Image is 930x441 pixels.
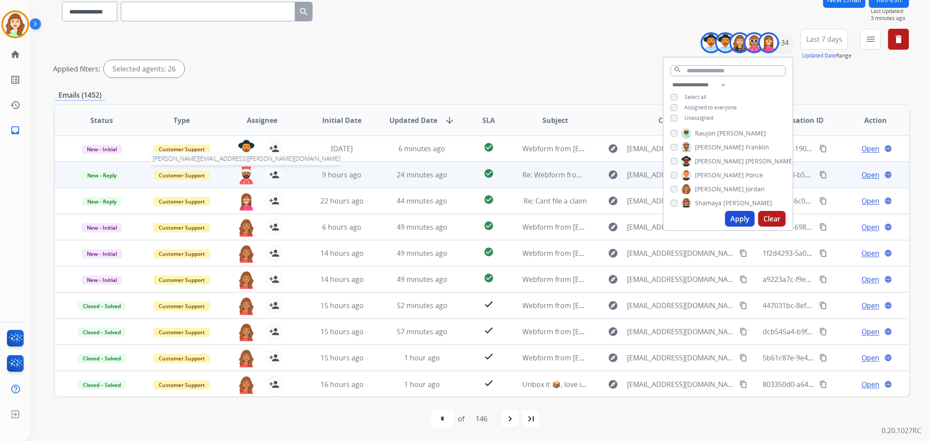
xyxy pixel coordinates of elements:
[238,166,255,183] button: [PERSON_NAME][EMAIL_ADDRESS][PERSON_NAME][DOMAIN_NAME]
[299,7,309,17] mat-icon: search
[174,115,190,126] span: Type
[627,300,734,311] span: [EMAIL_ADDRESS][DOMAIN_NAME]
[238,323,255,341] img: agent-avatar
[608,196,618,206] mat-icon: explore
[484,378,494,388] mat-icon: check
[238,297,255,315] img: agent-avatar
[444,115,455,126] mat-icon: arrow_downward
[829,105,909,136] th: Action
[819,328,827,336] mat-icon: content_copy
[739,275,747,283] mat-icon: content_copy
[773,32,794,53] div: +34
[763,327,896,336] span: dcb545a4-b9f1-417d-bc91-57b5474f538b
[608,300,618,311] mat-icon: explore
[397,301,447,310] span: 52 minutes ago
[746,143,769,152] span: Franklin
[269,300,279,311] mat-icon: person_add
[819,171,827,179] mat-icon: content_copy
[269,170,279,180] mat-icon: person_add
[78,302,126,311] span: Closed – Solved
[526,414,536,424] mat-icon: last_page
[484,194,494,205] mat-icon: check_circle
[763,353,894,363] span: 5b61c87e-9e41-4411-9c32-ac9978ef1c88
[397,248,447,258] span: 49 minutes ago
[884,302,892,309] mat-icon: language
[884,145,892,153] mat-icon: language
[484,273,494,283] mat-icon: check_circle
[82,249,122,258] span: New - Initial
[238,349,255,367] img: agent-avatar
[320,353,364,363] span: 15 hours ago
[523,301,720,310] span: Webform from [EMAIL_ADDRESS][DOMAIN_NAME] on [DATE]
[153,380,210,390] span: Customer Support
[10,125,20,136] mat-icon: inbox
[746,157,794,166] span: [PERSON_NAME]
[397,275,447,284] span: 49 minutes ago
[153,302,210,311] span: Customer Support
[871,15,909,22] span: 3 minutes ago
[695,185,744,193] span: [PERSON_NAME]
[674,66,681,74] mat-icon: search
[884,328,892,336] mat-icon: language
[862,300,879,311] span: Open
[862,326,879,337] span: Open
[269,222,279,232] mat-icon: person_add
[269,274,279,285] mat-icon: person_add
[739,249,747,257] mat-icon: content_copy
[884,171,892,179] mat-icon: language
[862,170,879,180] span: Open
[484,168,494,179] mat-icon: check_circle
[389,115,437,126] span: Updated Date
[150,152,342,165] span: [PERSON_NAME][EMAIL_ADDRESS][PERSON_NAME][DOMAIN_NAME]
[484,220,494,231] mat-icon: check_circle
[238,192,255,210] img: agent-avatar
[627,248,734,258] span: [EMAIL_ADDRESS][DOMAIN_NAME]
[53,64,100,74] p: Applied filters:
[542,115,568,126] span: Subject
[801,29,848,50] button: Last 7 days
[397,170,447,180] span: 24 minutes ago
[238,244,255,263] img: agent-avatar
[55,90,105,101] p: Emails (1452)
[739,380,747,388] mat-icon: content_copy
[862,353,879,363] span: Open
[819,354,827,362] mat-icon: content_copy
[695,157,744,166] span: [PERSON_NAME]
[768,115,824,126] span: Conversation ID
[608,353,618,363] mat-icon: explore
[153,145,210,154] span: Customer Support
[739,302,747,309] mat-icon: content_copy
[269,143,279,154] mat-icon: person_add
[862,274,879,285] span: Open
[153,249,210,258] span: Customer Support
[482,115,495,126] span: SLA
[238,218,255,237] img: agent-avatar
[322,222,361,232] span: 6 hours ago
[627,326,734,337] span: [EMAIL_ADDRESS][DOMAIN_NAME]
[153,275,210,285] span: Customer Support
[862,248,879,258] span: Open
[884,354,892,362] mat-icon: language
[884,223,892,231] mat-icon: language
[608,379,618,390] mat-icon: explore
[524,196,587,206] span: Re: Cant file a claim
[695,129,715,138] span: Raujon
[523,222,720,232] span: Webform from [EMAIL_ADDRESS][DOMAIN_NAME] on [DATE]
[884,275,892,283] mat-icon: language
[10,75,20,85] mat-icon: list_alt
[404,380,440,389] span: 1 hour ago
[153,328,210,337] span: Customer Support
[523,248,720,258] span: Webform from [EMAIL_ADDRESS][DOMAIN_NAME] on [DATE]
[78,328,126,337] span: Closed – Solved
[763,301,898,310] span: 447031bc-8efb-45db-a099-43be5b3950d6
[484,299,494,309] mat-icon: check
[469,410,494,427] div: 146
[320,275,364,284] span: 14 hours ago
[484,247,494,257] mat-icon: check_circle
[695,143,744,152] span: [PERSON_NAME]
[763,275,892,284] span: a9223a7c-f9ea-4c46-97ae-4b85efb8ef79
[269,379,279,390] mat-icon: person_add
[399,144,445,153] span: 6 minutes ago
[627,353,734,363] span: [EMAIL_ADDRESS][DOMAIN_NAME]
[608,326,618,337] mat-icon: explore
